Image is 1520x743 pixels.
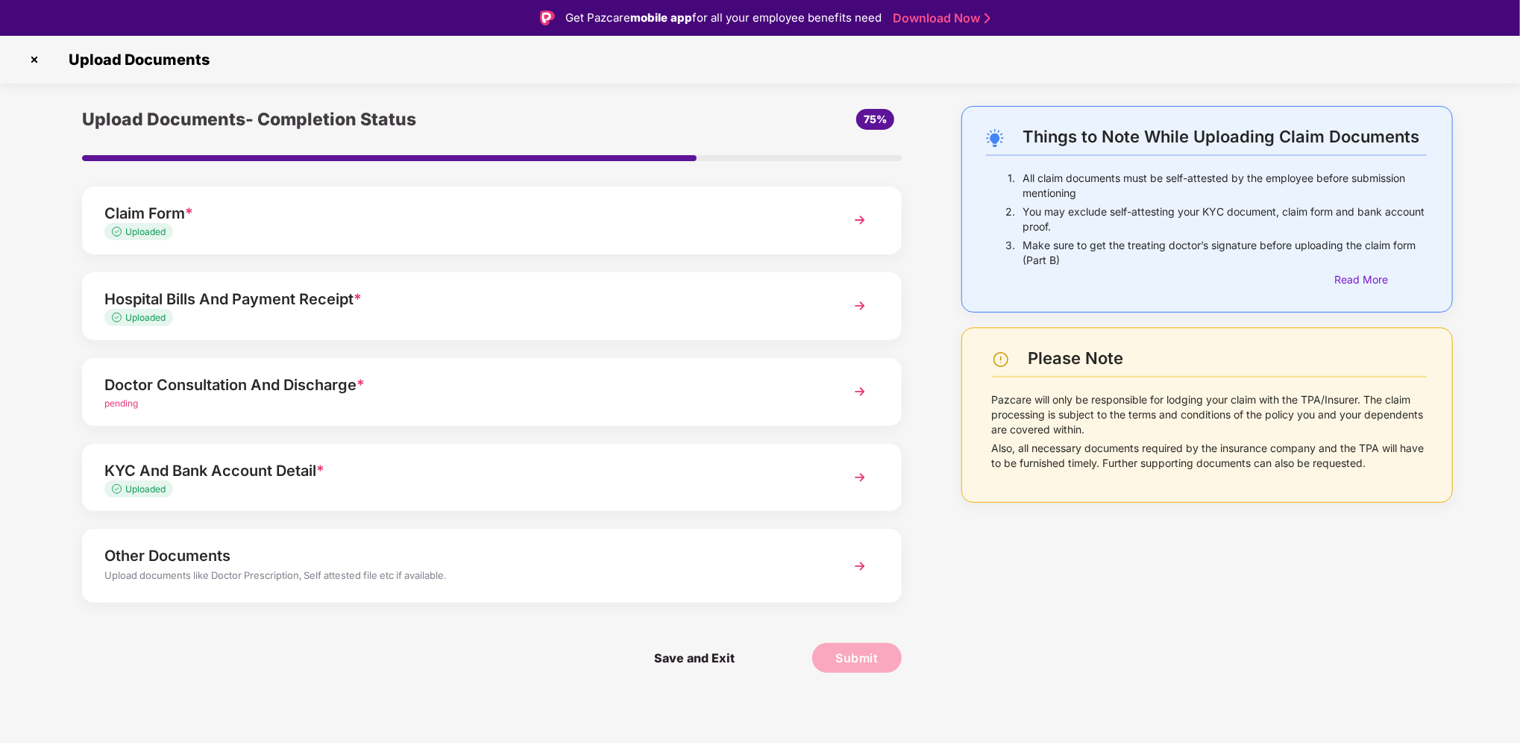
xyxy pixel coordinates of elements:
img: svg+xml;base64,PHN2ZyBpZD0iTmV4dCIgeG1sbnM9Imh0dHA6Ly93d3cudzMub3JnLzIwMDAvc3ZnIiB3aWR0aD0iMzYiIG... [847,378,873,405]
div: Please Note [1028,348,1427,369]
div: Claim Form [104,201,814,225]
img: svg+xml;base64,PHN2ZyB4bWxucz0iaHR0cDovL3d3dy53My5vcmcvMjAwMC9zdmciIHdpZHRoPSIxMy4zMzMiIGhlaWdodD... [112,313,125,322]
div: KYC And Bank Account Detail [104,459,814,483]
span: Uploaded [125,312,166,323]
img: svg+xml;base64,PHN2ZyBpZD0iTmV4dCIgeG1sbnM9Imh0dHA6Ly93d3cudzMub3JnLzIwMDAvc3ZnIiB3aWR0aD0iMzYiIG... [847,207,873,233]
div: Upload documents like Doctor Prescription, Self attested file etc if available. [104,568,814,587]
span: Uploaded [125,483,166,495]
img: svg+xml;base64,PHN2ZyBpZD0iTmV4dCIgeG1sbnM9Imh0dHA6Ly93d3cudzMub3JnLzIwMDAvc3ZnIiB3aWR0aD0iMzYiIG... [847,553,873,580]
img: svg+xml;base64,PHN2ZyB4bWxucz0iaHR0cDovL3d3dy53My5vcmcvMjAwMC9zdmciIHdpZHRoPSIyNC4wOTMiIGhlaWdodD... [986,129,1004,147]
span: Uploaded [125,226,166,237]
p: All claim documents must be self-attested by the employee before submission mentioning [1023,171,1427,201]
img: svg+xml;base64,PHN2ZyBpZD0iV2FybmluZ18tXzI0eDI0IiBkYXRhLW5hbWU9Ildhcm5pbmcgLSAyNHgyNCIgeG1sbnM9Im... [992,351,1010,369]
div: Doctor Consultation And Discharge [104,373,814,397]
img: Logo [540,10,555,25]
span: Upload Documents [54,51,217,69]
div: Get Pazcare for all your employee benefits need [565,9,882,27]
p: 3. [1005,238,1015,268]
strong: mobile app [630,10,692,25]
img: svg+xml;base64,PHN2ZyB4bWxucz0iaHR0cDovL3d3dy53My5vcmcvMjAwMC9zdmciIHdpZHRoPSIxMy4zMzMiIGhlaWdodD... [112,484,125,494]
img: svg+xml;base64,PHN2ZyBpZD0iQ3Jvc3MtMzJ4MzIiIHhtbG5zPSJodHRwOi8vd3d3LnczLm9yZy8yMDAwL3N2ZyIgd2lkdG... [22,48,46,72]
img: svg+xml;base64,PHN2ZyBpZD0iTmV4dCIgeG1sbnM9Imh0dHA6Ly93d3cudzMub3JnLzIwMDAvc3ZnIiB3aWR0aD0iMzYiIG... [847,464,873,491]
span: 75% [864,113,887,125]
p: 1. [1008,171,1015,201]
span: pending [104,398,138,409]
p: 2. [1005,204,1015,234]
div: Upload Documents- Completion Status [82,106,629,133]
p: Also, all necessary documents required by the insurance company and the TPA will have to be furni... [992,441,1427,471]
p: Pazcare will only be responsible for lodging your claim with the TPA/Insurer. The claim processin... [992,392,1427,437]
span: Save and Exit [640,643,750,673]
img: svg+xml;base64,PHN2ZyB4bWxucz0iaHR0cDovL3d3dy53My5vcmcvMjAwMC9zdmciIHdpZHRoPSIxMy4zMzMiIGhlaWdodD... [112,227,125,236]
p: Make sure to get the treating doctor’s signature before uploading the claim form (Part B) [1023,238,1427,268]
a: Download Now [893,10,986,26]
div: Hospital Bills And Payment Receipt [104,287,814,311]
img: Stroke [984,10,990,26]
p: You may exclude self-attesting your KYC document, claim form and bank account proof. [1023,204,1427,234]
img: svg+xml;base64,PHN2ZyBpZD0iTmV4dCIgeG1sbnM9Imh0dHA6Ly93d3cudzMub3JnLzIwMDAvc3ZnIiB3aWR0aD0iMzYiIG... [847,292,873,319]
button: Submit [812,643,902,673]
div: Other Documents [104,544,814,568]
div: Things to Note While Uploading Claim Documents [1023,127,1427,146]
div: Read More [1335,272,1427,288]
